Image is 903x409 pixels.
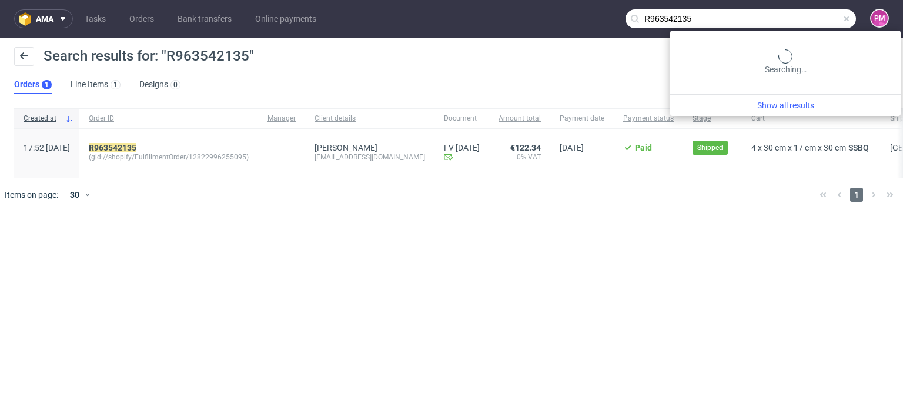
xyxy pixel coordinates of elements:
[89,114,249,124] span: Order ID
[751,143,871,152] div: x
[315,143,377,152] a: [PERSON_NAME]
[267,114,296,124] span: Manager
[113,81,118,89] div: 1
[19,12,36,26] img: logo
[675,49,896,75] div: Searching…
[560,143,584,152] span: [DATE]
[14,75,52,94] a: Orders1
[89,143,136,152] mark: R963542135
[267,138,296,152] div: -
[170,9,239,28] a: Bank transfers
[24,143,70,152] span: 17:52 [DATE]
[623,114,674,124] span: Payment status
[635,143,652,152] span: Paid
[89,152,249,162] span: (gid://shopify/FulfillmentOrder/12822996255095)
[499,152,541,162] span: 0% VAT
[44,48,254,64] span: Search results for: "R963542135"
[751,114,871,124] span: Cart
[444,114,480,124] span: Document
[444,143,480,152] a: FV [DATE]
[248,9,323,28] a: Online payments
[510,143,541,152] span: €122.34
[315,152,425,162] div: [EMAIL_ADDRESS][DOMAIN_NAME]
[45,81,49,89] div: 1
[36,15,53,23] span: ama
[499,114,541,124] span: Amount total
[71,75,121,94] a: Line Items1
[173,81,178,89] div: 0
[122,9,161,28] a: Orders
[24,114,61,124] span: Created at
[693,114,733,124] span: Stage
[78,9,113,28] a: Tasks
[139,75,180,94] a: Designs0
[5,189,58,201] span: Items on page:
[675,99,896,111] a: Show all results
[850,188,863,202] span: 1
[63,187,84,203] div: 30
[697,142,723,153] span: Shipped
[14,9,73,28] button: ama
[315,114,425,124] span: Client details
[560,114,604,124] span: Payment date
[89,143,139,152] a: R963542135
[764,143,846,152] span: 30 cm x 17 cm x 30 cm
[846,143,871,152] a: SSBQ
[751,143,756,152] span: 4
[871,10,888,26] figcaption: PM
